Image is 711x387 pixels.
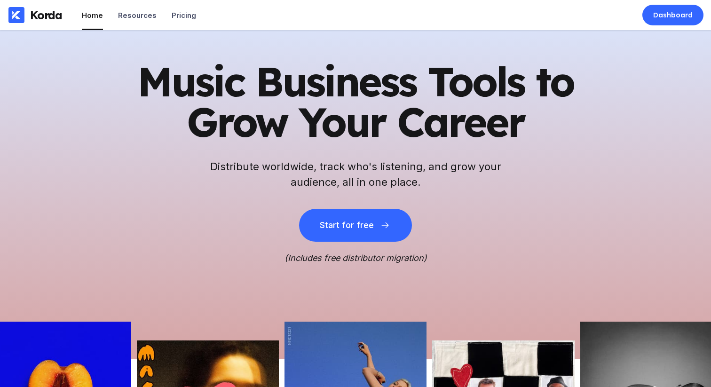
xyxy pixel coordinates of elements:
i: (Includes free distributor migration) [284,253,427,263]
button: Start for free [299,209,412,242]
div: Dashboard [653,10,693,20]
h2: Distribute worldwide, track who's listening, and grow your audience, all in one place. [205,159,506,190]
a: Dashboard [642,5,703,25]
div: Home [82,11,103,20]
div: Pricing [172,11,196,20]
div: Start for free [320,221,373,230]
div: Resources [118,11,157,20]
h1: Music Business Tools to Grow Your Career [125,61,586,142]
div: Korda [30,8,62,22]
